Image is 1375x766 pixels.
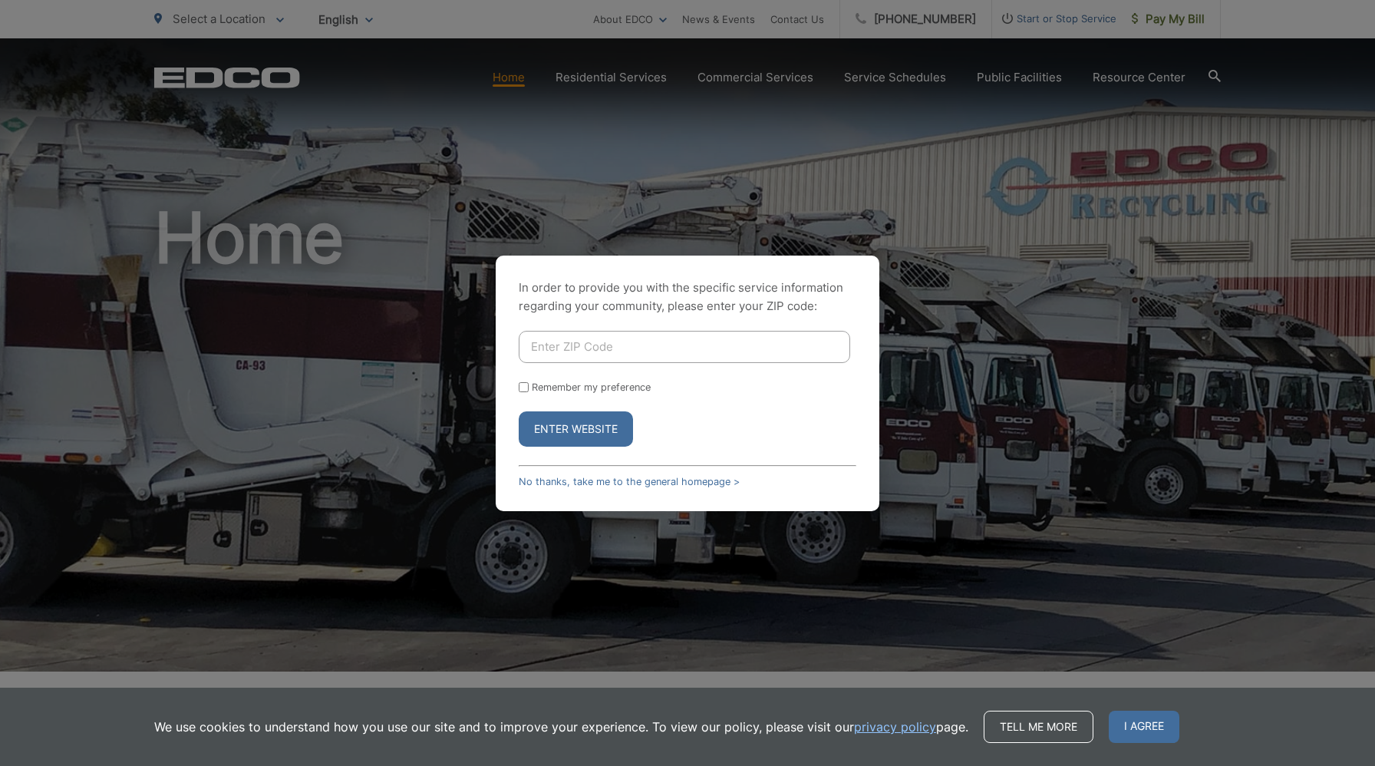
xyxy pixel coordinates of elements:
[854,718,936,736] a: privacy policy
[519,476,740,487] a: No thanks, take me to the general homepage >
[532,381,651,393] label: Remember my preference
[519,331,850,363] input: Enter ZIP Code
[154,718,968,736] p: We use cookies to understand how you use our site and to improve your experience. To view our pol...
[519,411,633,447] button: Enter Website
[1109,711,1179,743] span: I agree
[984,711,1093,743] a: Tell me more
[519,279,856,315] p: In order to provide you with the specific service information regarding your community, please en...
